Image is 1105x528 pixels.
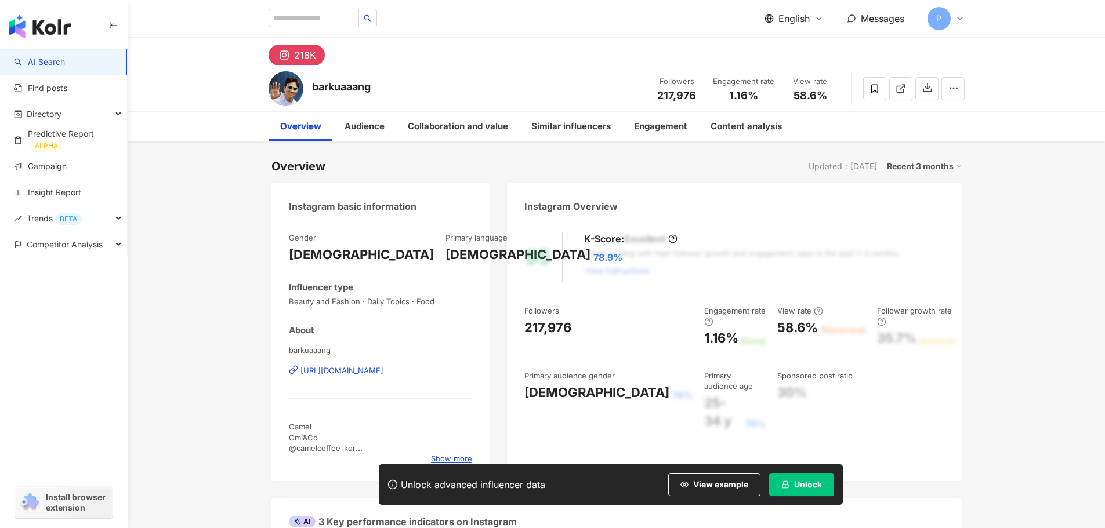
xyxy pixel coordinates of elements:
[936,12,941,25] span: P
[14,82,67,94] a: Find posts
[781,480,789,489] span: lock
[27,101,61,127] span: Directory
[777,305,823,316] div: View rate
[524,370,615,381] div: Primary audience gender
[289,281,353,293] div: Influencer type
[289,516,316,527] div: AI
[713,76,774,88] div: Engagement rate
[408,119,508,133] div: Collaboration and value
[704,370,766,391] div: Primary audience age
[769,473,834,496] button: Unlock
[312,79,371,94] div: barkuaaang
[524,305,559,316] div: Followers
[27,231,103,257] span: Competitor Analysis
[584,232,678,245] div: K-Score :
[524,384,669,402] div: [DEMOGRAPHIC_DATA]
[777,370,853,381] div: Sponsored post ratio
[711,119,782,133] div: Content analysis
[289,422,418,474] span: Camel Cml&Co @camelcoffee_kor [EMAIL_ADDRESS][DOMAIN_NAME] .
[531,119,611,133] div: Similar influencers
[19,493,41,512] img: chrome extension
[55,213,82,225] div: BETA
[704,329,738,347] div: 1.16%
[704,305,766,327] div: Engagement rate
[794,90,827,101] span: 58.6%
[634,119,687,133] div: Engagement
[777,319,818,337] div: 58.6%
[46,492,109,513] span: Install browser extension
[657,89,696,101] span: 217,976
[289,365,473,376] a: [URL][DOMAIN_NAME]
[269,45,325,65] button: 218K
[345,119,385,133] div: Audience
[14,161,67,172] a: Campaign
[289,246,434,264] div: [DEMOGRAPHIC_DATA]
[300,365,383,376] div: [URL][DOMAIN_NAME]
[27,205,82,231] span: Trends
[269,71,303,106] img: KOL Avatar
[14,214,22,223] span: rise
[693,480,748,489] span: View example
[524,319,571,337] div: 217,976
[668,473,760,496] button: View example
[778,12,810,25] span: English
[14,128,118,152] a: Predictive ReportALPHA
[794,480,822,489] span: Unlock
[364,14,372,23] span: search
[431,453,472,464] span: Show more
[14,187,81,198] a: Insight Report
[271,158,325,174] div: Overview
[445,246,590,264] div: [DEMOGRAPHIC_DATA]
[280,119,321,133] div: Overview
[887,159,962,174] div: Recent 3 months
[14,56,65,68] a: searchAI Search
[401,479,545,490] div: Unlock advanced influencer data
[289,345,473,355] span: barkuaaang
[289,324,314,336] div: About
[15,487,113,518] a: chrome extensionInstall browser extension
[289,515,517,528] div: 3 Key performance indicators on Instagram
[729,90,758,101] span: 1.16%
[877,305,955,327] div: Follower growth rate
[9,15,71,38] img: logo
[593,251,622,264] span: 78.9%
[294,47,316,63] div: 218K
[289,200,416,213] div: Instagram basic information
[289,296,473,307] span: Beauty and Fashion · Daily Topics · Food
[445,232,508,243] div: Primary language
[861,13,904,24] span: Messages
[788,76,832,88] div: View rate
[289,232,316,243] div: Gender
[655,76,699,88] div: Followers
[809,162,877,171] div: Updated：[DATE]
[524,200,618,213] div: Instagram Overview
